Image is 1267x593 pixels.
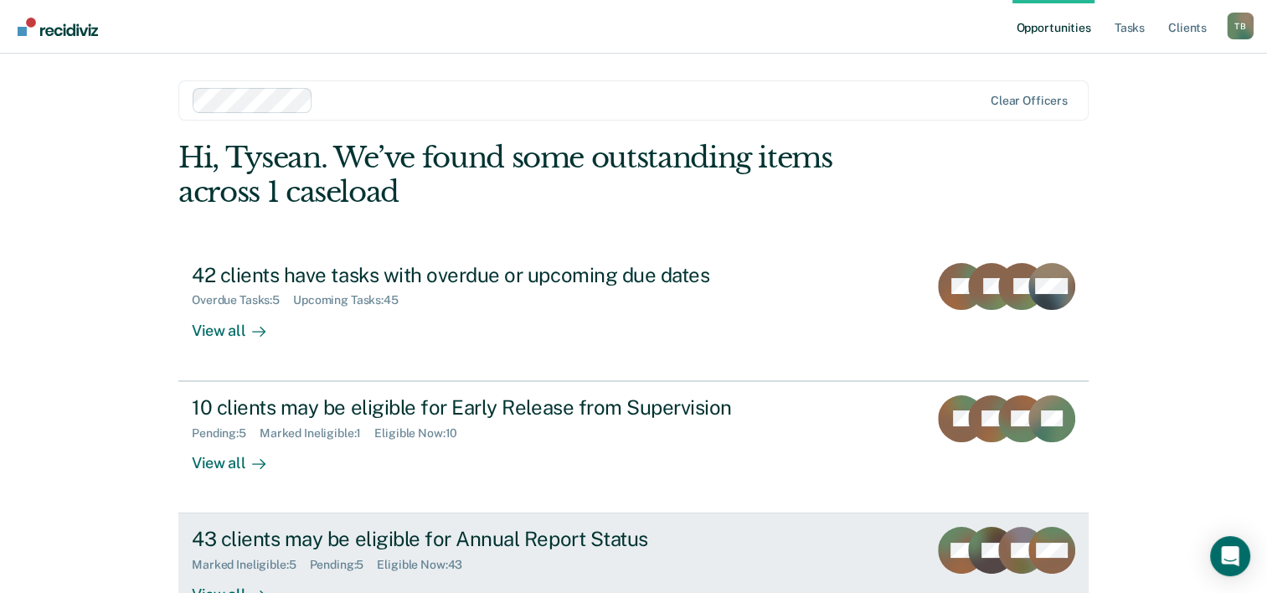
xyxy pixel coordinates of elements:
[1227,13,1254,39] div: T B
[192,395,780,420] div: 10 clients may be eligible for Early Release from Supervision
[310,558,378,572] div: Pending : 5
[293,293,412,307] div: Upcoming Tasks : 45
[260,426,374,441] div: Marked Ineligible : 1
[178,250,1089,381] a: 42 clients have tasks with overdue or upcoming due datesOverdue Tasks:5Upcoming Tasks:45View all
[192,527,780,551] div: 43 clients may be eligible for Annual Report Status
[178,381,1089,513] a: 10 clients may be eligible for Early Release from SupervisionPending:5Marked Ineligible:1Eligible...
[377,558,476,572] div: Eligible Now : 43
[192,307,286,340] div: View all
[991,94,1068,108] div: Clear officers
[1210,536,1250,576] div: Open Intercom Messenger
[18,18,98,36] img: Recidiviz
[178,141,906,209] div: Hi, Tysean. We’ve found some outstanding items across 1 caseload
[374,426,471,441] div: Eligible Now : 10
[192,440,286,472] div: View all
[192,558,309,572] div: Marked Ineligible : 5
[192,426,260,441] div: Pending : 5
[192,263,780,287] div: 42 clients have tasks with overdue or upcoming due dates
[192,293,293,307] div: Overdue Tasks : 5
[1227,13,1254,39] button: Profile dropdown button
